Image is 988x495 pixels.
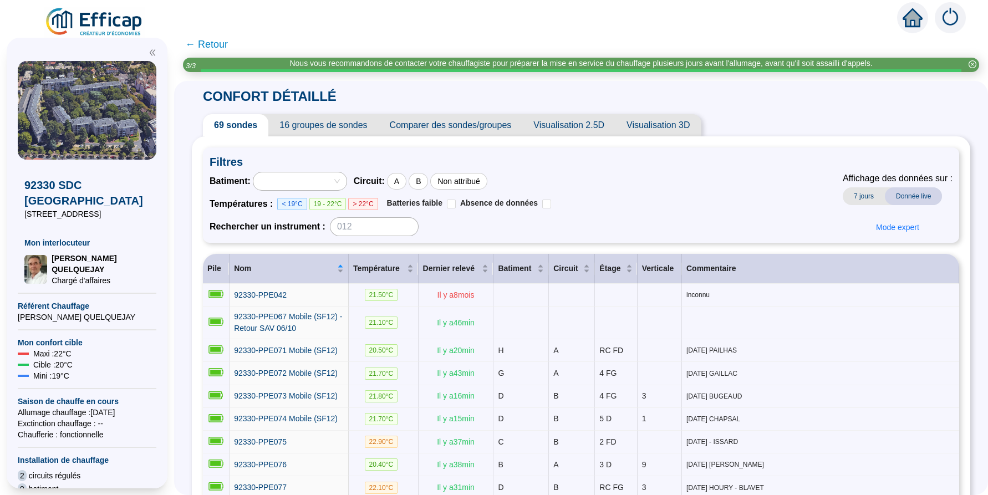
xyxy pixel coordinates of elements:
[599,391,617,400] span: 4 FG
[234,368,338,379] a: 92330-PPE072 Mobile (SF12)
[149,49,156,57] span: double-left
[379,114,523,136] span: Comparer des sondes/groupes
[498,483,503,492] span: D
[365,413,398,425] span: 21.70 °C
[843,172,953,185] span: Affichage des données sur :
[599,369,617,377] span: 4 FG
[686,290,955,299] span: inconnu
[234,391,338,400] span: 92330-PPE073 Mobile (SF12)
[234,345,338,356] a: 92330-PPE071 Mobile (SF12)
[52,275,150,286] span: Chargé d'affaires
[18,470,27,481] span: 2
[234,482,287,493] a: 92330-PPE077
[33,370,69,381] span: Mini : 19 °C
[18,429,156,440] span: Chaufferie : fonctionnelle
[234,460,287,469] span: 92330-PPE076
[234,390,338,402] a: 92330-PPE073 Mobile (SF12)
[234,263,335,274] span: Nom
[44,7,145,38] img: efficap energie logo
[18,300,156,312] span: Référent Chauffage
[553,460,558,469] span: A
[230,254,349,284] th: Nom
[365,289,398,301] span: 21.50 °C
[867,218,928,236] button: Mode expert
[234,311,344,334] a: 92330-PPE067 Mobile (SF12) - Retour SAV 06/10
[935,2,966,33] img: alerts
[498,369,504,377] span: G
[493,254,549,284] th: Batiment
[330,217,419,236] input: 012
[24,255,47,284] img: Chargé d'affaires
[615,114,701,136] span: Visualisation 3D
[186,62,196,70] i: 3 / 3
[498,460,503,469] span: B
[203,114,268,136] span: 69 sondes
[18,396,156,407] span: Saison de chauffe en cours
[18,312,156,323] span: [PERSON_NAME] QUELQUEJAY
[599,437,616,446] span: 2 FD
[18,418,156,429] span: Exctinction chauffage : --
[423,263,480,274] span: Dernier relevé
[185,37,228,52] span: ← Retour
[595,254,637,284] th: Étage
[387,173,406,190] div: A
[437,290,475,299] span: Il y a 8 mois
[409,173,428,190] div: B
[553,346,558,355] span: A
[348,198,378,210] span: > 22°C
[642,460,646,469] span: 9
[599,483,624,492] span: RC FG
[234,312,342,333] span: 92330-PPE067 Mobile (SF12) - Retour SAV 06/10
[33,359,73,370] span: Cible : 20 °C
[682,254,959,284] th: Commentaire
[522,114,615,136] span: Visualisation 2.5D
[686,415,955,423] span: [DATE] CHAPSAL
[29,483,59,494] span: batiment
[365,482,398,494] span: 22.10 °C
[29,470,80,481] span: circuits régulés
[553,483,558,492] span: B
[234,483,287,492] span: 92330-PPE077
[365,458,398,471] span: 20.40 °C
[354,175,385,188] span: Circuit :
[289,58,872,69] div: Nous vous recommandons de contacter votre chauffagiste pour préparer la mise en service du chauff...
[885,187,942,205] span: Donnée live
[553,437,558,446] span: B
[437,318,475,327] span: Il y a 46 min
[437,391,475,400] span: Il y a 16 min
[437,414,475,423] span: Il y a 15 min
[365,344,398,356] span: 20.50 °C
[24,177,150,208] span: 92330 SDC [GEOGRAPHIC_DATA]
[353,263,404,274] span: Température
[234,414,338,423] span: 92330-PPE074 Mobile (SF12)
[234,369,338,377] span: 92330-PPE072 Mobile (SF12)
[365,368,398,380] span: 21.70 °C
[686,392,955,401] span: [DATE] BUGEAUD
[498,263,535,274] span: Batiment
[234,346,338,355] span: 92330-PPE071 Mobile (SF12)
[876,222,919,233] span: Mode expert
[437,369,475,377] span: Il y a 43 min
[268,114,378,136] span: 16 groupes de sondes
[24,237,150,248] span: Mon interlocuteur
[419,254,494,284] th: Dernier relevé
[210,175,251,188] span: Batiment :
[234,290,287,299] span: 92330-PPE042
[498,414,503,423] span: D
[277,198,307,210] span: < 19°C
[210,197,277,211] span: Températures :
[553,391,558,400] span: B
[642,414,646,423] span: 1
[18,337,156,348] span: Mon confort cible
[686,483,955,492] span: [DATE] HOURY - BLAVET
[18,407,156,418] span: Allumage chauffage : [DATE]
[642,391,646,400] span: 3
[210,154,953,170] span: Filtres
[437,460,475,469] span: Il y a 38 min
[349,254,418,284] th: Température
[549,254,595,284] th: Circuit
[843,187,885,205] span: 7 jours
[599,460,612,469] span: 3 D
[437,483,475,492] span: Il y a 31 min
[498,346,503,355] span: H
